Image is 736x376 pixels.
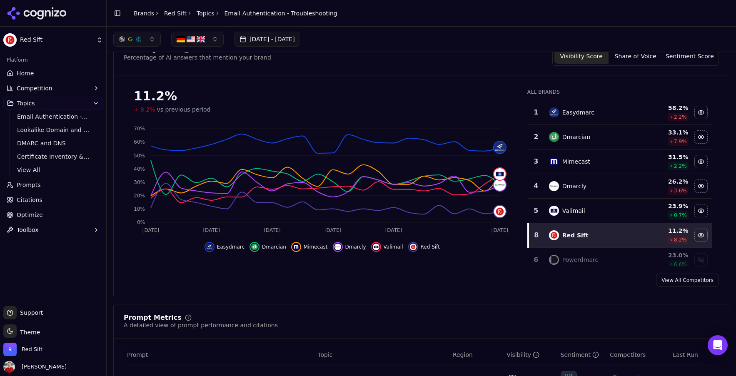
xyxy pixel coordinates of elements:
[293,244,299,250] img: mimecast
[124,314,182,321] div: Prompt Metrics
[694,204,708,217] button: Hide valimail data
[17,226,39,234] span: Toolbox
[531,107,541,117] div: 1
[14,124,93,136] a: Lookalike Domain and Brand Protection
[557,346,607,364] th: sentiment
[674,261,687,268] span: 6.6 %
[157,105,211,114] span: vs previous period
[14,164,93,176] a: View All
[549,157,559,167] img: mimecast
[14,111,93,122] a: Email Authentication - Top of Funnel
[549,181,559,191] img: dmarcly
[203,227,220,233] tspan: [DATE]
[22,346,42,353] span: Red Sift
[384,244,403,250] span: Valimail
[3,343,42,356] button: Open organization switcher
[562,256,598,264] div: Powerdmarc
[532,230,541,240] div: 8
[3,67,103,80] a: Home
[134,126,145,132] tspan: 70%
[531,181,541,191] div: 4
[641,153,689,161] div: 31.5 %
[142,227,160,233] tspan: [DATE]
[385,227,402,233] tspan: [DATE]
[663,49,717,64] button: Sentiment Score
[694,130,708,144] button: Hide dmarcian data
[528,248,712,272] tr: 6powerdmarcPowerdmarc23.0%6.6%Show powerdmarc data
[528,174,712,199] tr: 4dmarclyDmarcly26.2%3.6%Hide dmarcly data
[20,36,93,44] span: Red Sift
[494,179,506,191] img: dmarcly
[177,35,185,43] img: DE
[494,168,506,180] img: valimail
[140,105,155,114] span: 8.2%
[3,223,103,237] button: Toolbox
[124,346,314,364] th: Prompt
[674,187,687,194] span: 3.6 %
[669,346,719,364] th: Last Run
[528,199,712,223] tr: 5valimailValimail23.9%0.7%Hide valimail data
[3,33,17,47] img: Red Sift
[694,179,708,193] button: Hide dmarcly data
[291,242,328,252] button: Hide mimecast data
[449,346,503,364] th: Region
[3,53,103,67] div: Platform
[17,126,90,134] span: Lookalike Domain and Brand Protection
[554,49,609,64] button: Visibility Score
[17,211,43,219] span: Optimize
[206,244,213,250] img: easydmarc
[562,133,590,141] div: Dmarcian
[324,227,342,233] tspan: [DATE]
[18,363,67,371] span: [PERSON_NAME]
[17,166,90,174] span: View All
[225,9,337,17] span: Email Authentication - Troubleshooting
[373,244,379,250] img: valimail
[17,139,90,147] span: DMARC and DNS
[134,193,145,199] tspan: 20%
[528,100,712,125] tr: 1easydmarcEasydmarc58.2%2.2%Hide easydmarc data
[3,361,67,373] button: Open user button
[694,253,708,266] button: Show powerdmarc data
[656,274,719,287] a: View All Competitors
[674,212,687,219] span: 0.7 %
[345,244,366,250] span: Dmarcly
[641,177,689,186] div: 26.2 %
[549,230,559,240] img: red sift
[408,242,440,252] button: Hide red sift data
[609,49,663,64] button: Share of Voice
[17,112,90,121] span: Email Authentication - Top of Funnel
[17,69,34,77] span: Home
[17,196,42,204] span: Citations
[531,255,541,265] div: 6
[562,182,586,190] div: Dmarcly
[134,166,145,172] tspan: 40%
[410,244,417,250] img: red sift
[134,9,337,17] nav: breadcrumb
[197,9,215,17] a: Topics
[503,346,557,364] th: brandMentionRate
[134,10,154,17] a: Brands
[17,181,41,189] span: Prompts
[124,53,271,62] div: Percentage of AI answers that mention your brand
[674,138,687,145] span: 7.9 %
[562,231,589,239] div: Red Sift
[264,227,281,233] tspan: [DATE]
[641,227,689,235] div: 11.2 %
[674,163,687,169] span: 2.2 %
[371,242,403,252] button: Hide valimail data
[234,32,300,47] button: [DATE] - [DATE]
[3,193,103,207] a: Citations
[3,97,103,110] button: Topics
[197,35,205,43] img: GB
[610,351,646,359] span: Competitors
[549,255,559,265] img: powerdmarc
[14,151,93,162] a: Certificate Inventory & Monitoring
[262,244,286,250] span: Dmarcian
[694,229,708,242] button: Hide red sift data
[164,9,187,17] a: Red Sift
[674,237,687,243] span: 8.2 %
[187,35,195,43] img: US
[334,244,341,250] img: dmarcly
[506,351,539,359] div: Visibility
[494,142,506,153] img: easydmarc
